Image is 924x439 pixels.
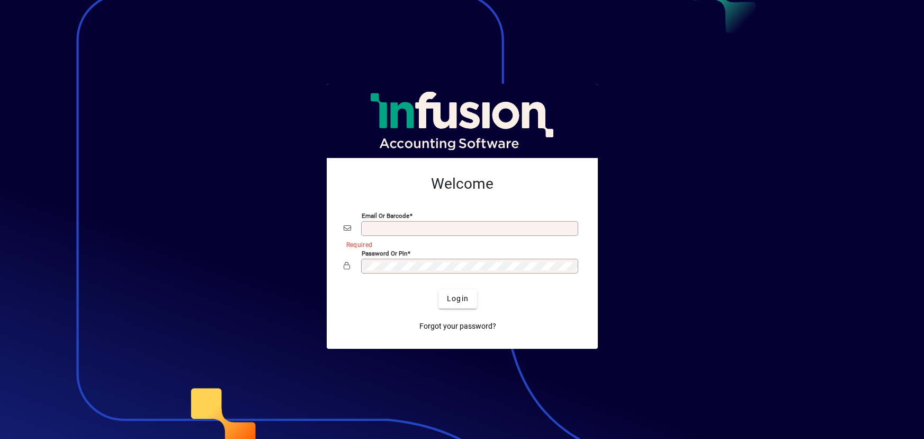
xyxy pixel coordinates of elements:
mat-label: Email or Barcode [362,212,409,219]
button: Login [438,289,477,309]
span: Forgot your password? [419,321,496,332]
span: Login [447,293,469,304]
a: Forgot your password? [415,317,500,336]
h2: Welcome [344,175,581,193]
mat-error: Required [346,239,572,250]
mat-label: Password or Pin [362,249,407,257]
